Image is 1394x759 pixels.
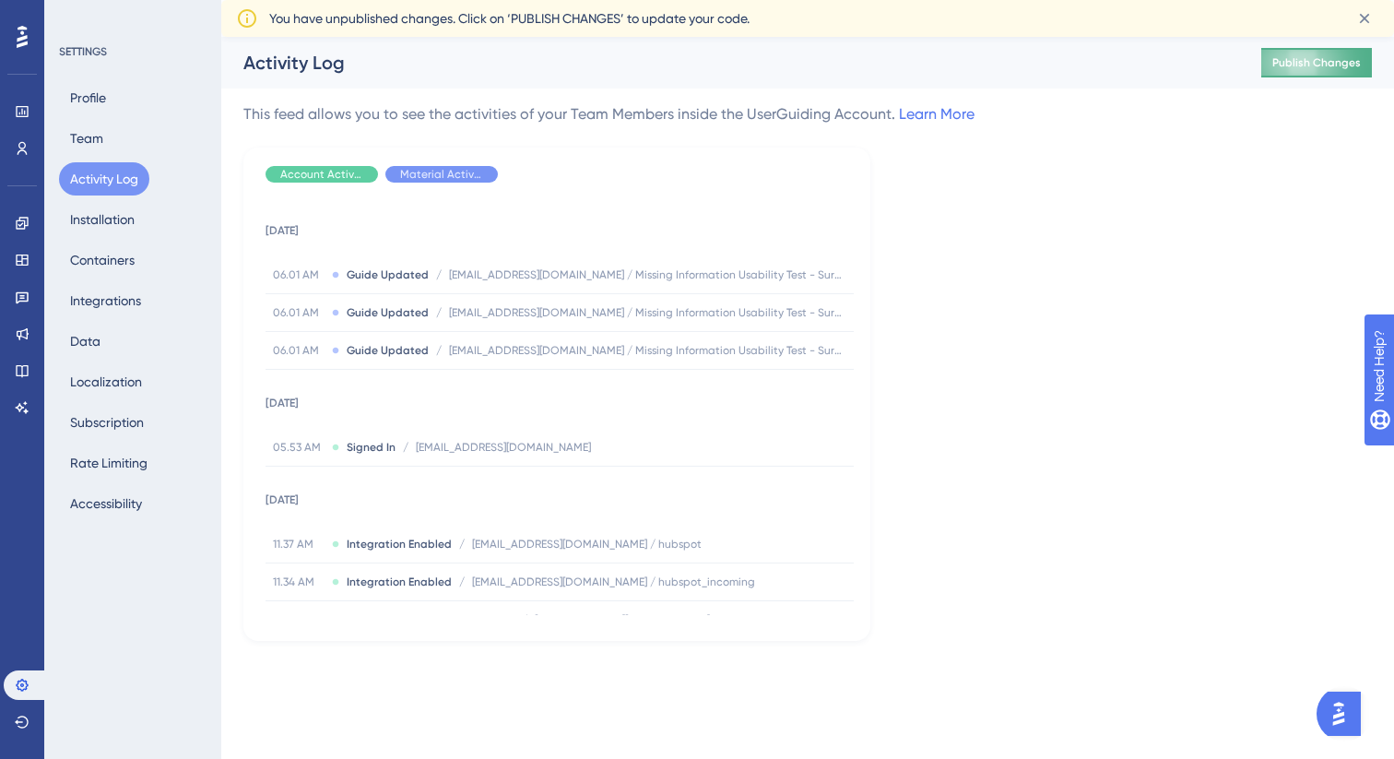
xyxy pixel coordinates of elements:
button: Team [59,122,114,155]
button: Publish Changes [1261,48,1372,77]
button: Accessibility [59,487,153,520]
button: Integrations [59,284,152,317]
span: Need Help? [43,5,115,27]
button: Profile [59,81,117,114]
span: Publish Changes [1272,55,1361,70]
button: Subscription [59,406,155,439]
button: Data [59,325,112,358]
button: Activity Log [59,162,149,196]
iframe: UserGuiding AI Assistant Launcher [1317,686,1372,741]
button: Installation [59,203,146,236]
span: You have unpublished changes. Click on ‘PUBLISH CHANGES’ to update your code. [269,7,750,30]
div: SETTINGS [59,44,208,59]
div: Activity Log [243,50,1215,76]
button: Localization [59,365,153,398]
button: Containers [59,243,146,277]
button: Rate Limiting [59,446,159,480]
